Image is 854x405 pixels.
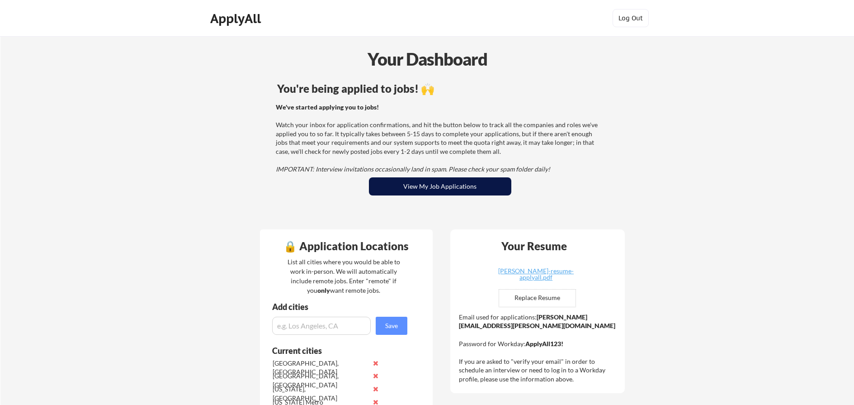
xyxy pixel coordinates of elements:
[273,385,368,402] div: [US_STATE], [GEOGRAPHIC_DATA]
[276,165,550,173] em: IMPORTANT: Interview invitations occasionally land in spam. Please check your spam folder daily!
[490,241,579,252] div: Your Resume
[613,9,649,27] button: Log Out
[272,303,410,311] div: Add cities
[276,103,602,174] div: Watch your inbox for application confirmations, and hit the button below to track all the compani...
[273,372,368,389] div: [GEOGRAPHIC_DATA], [GEOGRAPHIC_DATA]
[272,347,397,355] div: Current cities
[459,313,615,330] strong: [PERSON_NAME][EMAIL_ADDRESS][PERSON_NAME][DOMAIN_NAME]
[210,11,264,26] div: ApplyAll
[282,257,406,295] div: List all cities where you would be able to work in-person. We will automatically include remote j...
[317,286,330,294] strong: only
[276,103,379,111] strong: We've started applying you to jobs!
[277,83,603,94] div: You're being applied to jobs! 🙌
[525,340,563,348] strong: ApplyAll123!
[262,241,430,252] div: 🔒 Application Locations
[369,177,511,195] button: View My Job Applications
[273,359,368,376] div: [GEOGRAPHIC_DATA], [GEOGRAPHIC_DATA]
[272,317,371,335] input: e.g. Los Angeles, CA
[1,46,854,72] div: Your Dashboard
[482,268,590,281] div: [PERSON_NAME]-resume-applyall.pdf
[376,317,407,335] button: Save
[482,268,590,282] a: [PERSON_NAME]-resume-applyall.pdf
[459,313,618,384] div: Email used for applications: Password for Workday: If you are asked to "verify your email" in ord...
